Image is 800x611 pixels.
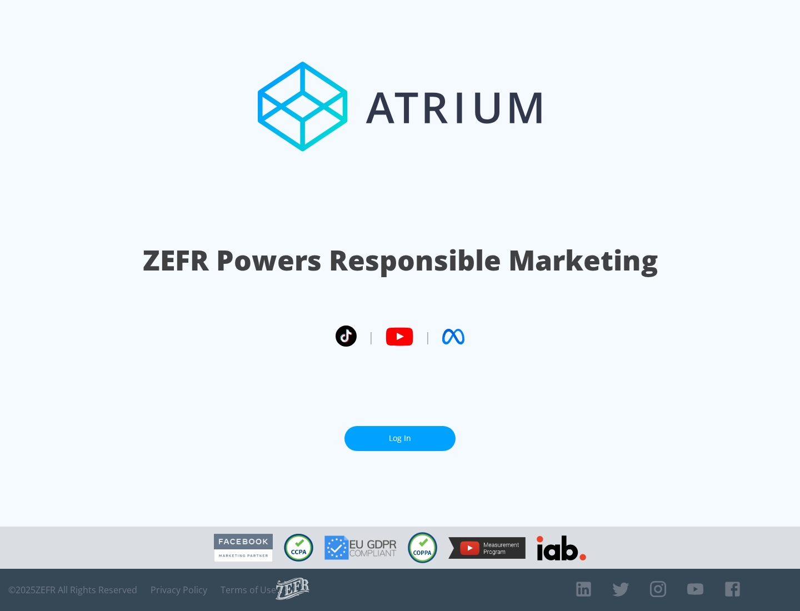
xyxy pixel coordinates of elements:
span: | [424,328,431,345]
img: GDPR Compliant [324,535,397,560]
h1: ZEFR Powers Responsible Marketing [143,241,658,279]
span: | [368,328,374,345]
img: IAB [537,535,586,560]
img: CCPA Compliant [284,534,313,562]
img: COPPA Compliant [408,532,437,563]
img: YouTube Measurement Program [448,537,526,559]
span: © 2025 ZEFR All Rights Reserved [8,584,137,595]
img: Facebook Marketing Partner [214,534,273,562]
a: Privacy Policy [151,584,207,595]
a: Log In [344,426,456,451]
a: Terms of Use [221,584,276,595]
